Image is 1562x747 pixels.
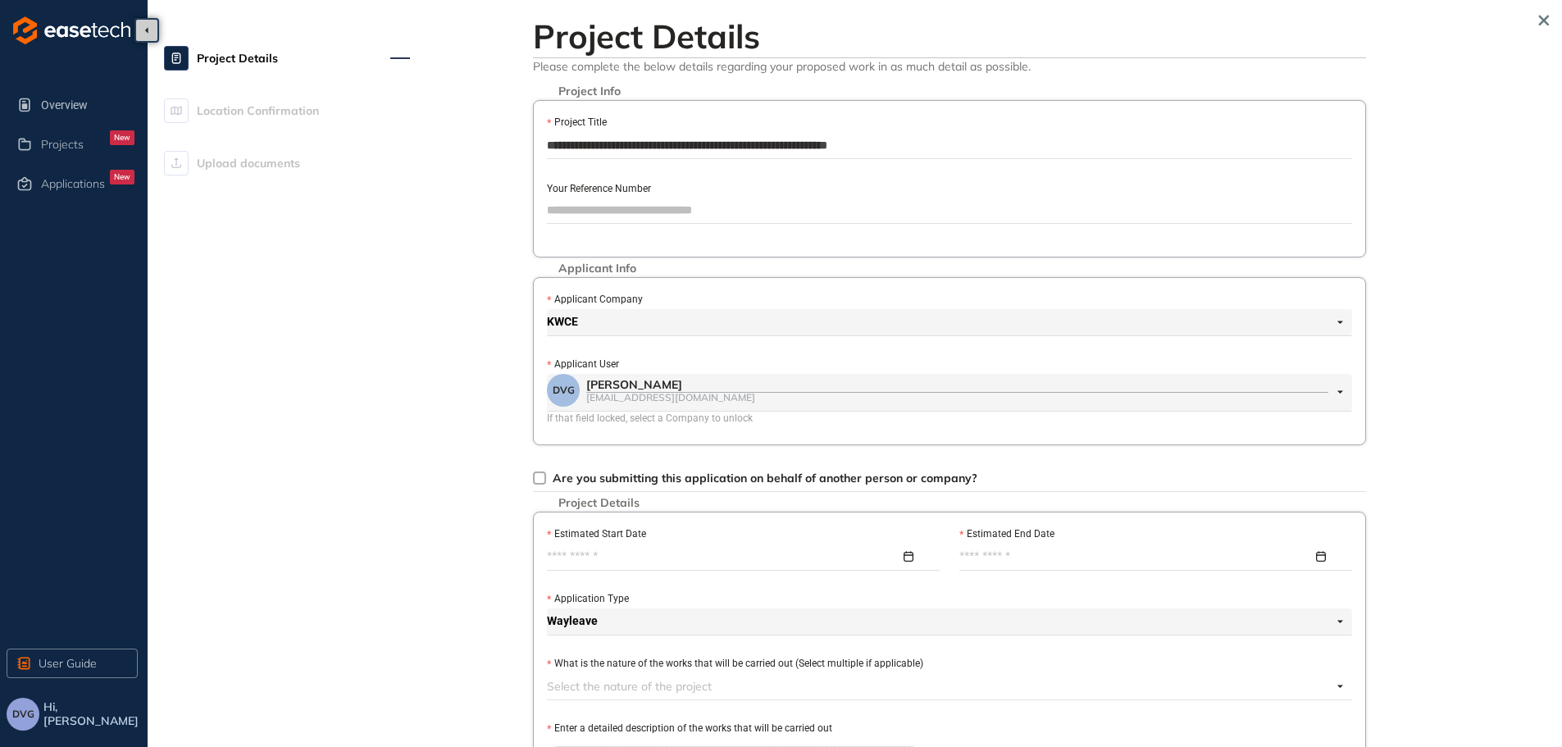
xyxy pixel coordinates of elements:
span: Applicant Info [550,262,644,276]
button: User Guide [7,649,138,678]
span: Projects [41,138,84,152]
input: Project Title [547,133,1352,157]
span: Overview [41,89,134,121]
label: Applicant User [547,357,619,372]
label: Application Type [547,591,629,607]
input: Estimated End Date [959,548,1313,566]
div: New [110,170,134,184]
span: Upload documents [197,147,300,180]
label: Applicant Company [547,292,643,307]
label: Enter a detailed description of the works that will be carried out [547,721,832,736]
span: Applications [41,177,105,191]
div: [PERSON_NAME] [586,378,1328,392]
div: If that field locked, select a Company to unlock [547,411,1352,426]
span: DVG [12,708,34,720]
span: Are you submitting this application on behalf of another person or company? [553,471,977,485]
span: Hi, [PERSON_NAME] [43,700,141,728]
img: logo [13,16,130,44]
span: User Guide [39,654,97,672]
label: Project Title [547,115,607,130]
label: Estimated Start Date [547,526,646,542]
h2: Project Details [533,16,1366,56]
span: Project Details [197,42,278,75]
input: Your Reference Number [547,198,1352,222]
span: Location Confirmation [197,94,319,127]
span: Project Info [550,84,629,98]
span: DVG [553,385,575,396]
span: KWCE [547,309,1343,335]
button: DVG [7,698,39,731]
span: Project Details [550,496,648,510]
label: Estimated End Date [959,526,1054,542]
div: New [110,130,134,145]
span: Please complete the below details regarding your proposed work in as much detail as possible. [533,58,1366,74]
label: What is the nature of the works that will be carried out (Select multiple if applicable) [547,656,923,672]
span: Wayleave [547,608,1343,635]
input: Estimated Start Date [547,548,900,566]
label: Your Reference Number [547,181,651,197]
div: [EMAIL_ADDRESS][DOMAIN_NAME] [586,392,1328,403]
